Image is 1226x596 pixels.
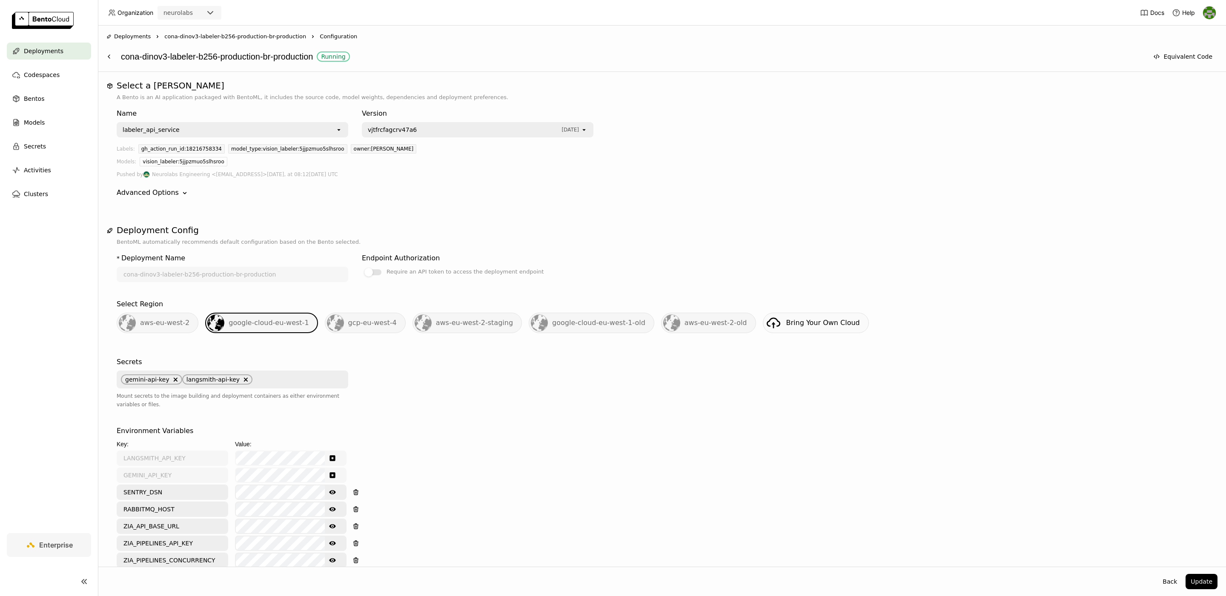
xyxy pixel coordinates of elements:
div: cona-dinov3-labeler-b256-production-br-production [121,48,1144,65]
svg: Right [154,33,161,40]
img: Toby Thomas [1203,6,1216,19]
span: Docs [1150,9,1164,17]
div: Endpoint Authorization [362,253,440,263]
input: Key [117,485,227,499]
span: Bentos [24,94,44,104]
svg: open [581,126,587,133]
span: Enterprise [39,541,73,549]
svg: Show password text [329,506,336,513]
svg: open [335,126,342,133]
h1: Deployment Config [117,225,1207,235]
div: Name [117,108,348,119]
a: Docs [1140,9,1164,17]
span: Organization [117,9,153,17]
span: Clusters [24,189,48,199]
span: Deployments [24,46,63,56]
svg: Show password text [329,557,336,564]
span: vjtfrcfagcrv47a6 [368,125,417,134]
div: Advanced Options [117,188,1207,198]
div: Key: [117,439,228,449]
div: owner:[PERSON_NAME] [351,144,417,154]
div: aws-eu-west-2-old [661,313,756,333]
span: Deployments [114,32,151,41]
div: labeler_api_service [123,125,180,134]
span: Codespaces [24,70,60,80]
span: [DATE] [561,127,579,133]
svg: Down [180,189,189,197]
a: Bring Your Own Cloud [763,313,869,333]
svg: Show password text [329,489,336,496]
div: aws-eu-west-2 [117,313,198,333]
span: Configuration [320,32,357,41]
input: Key [117,502,227,516]
input: Selected [object Object]. [580,125,581,134]
div: Deployment Name [121,253,185,263]
a: Clusters [7,185,91,202]
span: gcp-eu-west-4 [348,319,397,327]
button: Show password text [325,553,340,567]
div: google-cloud-eu-west-1-old [529,313,654,333]
span: Activities [24,165,51,175]
span: cona-dinov3-labeler-b256-production-br-production [164,32,306,41]
div: model_type:vision_labeler:5jjpzmuo5slhsroo [228,144,347,154]
div: Environment Variables [117,426,193,436]
span: langsmith-api-key, close by backspace [182,374,252,385]
img: Neurolabs Engineering [143,171,149,177]
input: Key [117,553,227,567]
span: gemini-api-key, close by backspace [121,374,182,385]
svg: Show password text [329,540,336,547]
div: gcp-eu-west-4 [325,313,406,333]
a: Activities [7,162,91,179]
span: Neurolabs Engineering <[EMAIL_ADDRESS]> [152,170,267,179]
span: google-cloud-eu-west-1-old [552,319,645,327]
input: name of deployment (autogenerated if blank) [117,268,347,281]
span: aws-eu-west-2-old [685,319,747,327]
div: Value: [235,439,347,449]
button: Show password text [325,451,340,465]
span: langsmith-api-key [186,376,240,383]
button: Equivalent Code [1148,49,1217,64]
input: Key [117,519,227,533]
div: neurolabs [163,9,193,17]
svg: Show password text [329,523,336,530]
div: Select Region [117,299,163,309]
img: logo [12,12,74,29]
div: google-cloud-eu-west-1 [205,313,318,333]
a: Deployments [7,43,91,60]
input: Key [117,536,227,550]
button: Show password text [325,519,340,533]
div: Help [1172,9,1195,17]
span: aws-eu-west-2 [140,319,189,327]
input: Key [117,451,227,465]
button: Show password text [325,468,340,482]
div: gh_action_run_id:18216758334 [138,144,225,154]
span: Help [1182,9,1195,17]
button: Update [1186,574,1217,589]
button: Show password text [325,536,340,550]
span: gemini-api-key [125,376,169,383]
div: Deployments [106,32,151,41]
p: BentoML automatically recommends default configuration based on the Bento selected. [117,238,1207,246]
button: Show password text [325,485,340,499]
h1: Select a [PERSON_NAME] [117,80,1207,91]
span: Models [24,117,45,128]
a: Bentos [7,90,91,107]
div: Mount secrets to the image building and deployment containers as either environment variables or ... [117,392,348,409]
a: Codespaces [7,66,91,83]
div: Require an API token to access the deployment endpoint [387,267,544,277]
p: A Bento is an AI application packaged with BentoML, it includes the source code, model weights, d... [117,93,1207,102]
div: Secrets [117,357,142,367]
div: Running [321,53,345,60]
div: Advanced Options [117,188,179,198]
div: Version [362,108,593,119]
span: Secrets [24,141,46,151]
nav: Breadcrumbs navigation [106,32,1217,41]
span: google-cloud-eu-west-1 [229,319,309,327]
a: Secrets [7,138,91,155]
input: Selected gemini-api-key, langsmith-api-key. [253,375,254,384]
span: aws-eu-west-2-staging [436,319,513,327]
input: Key [117,468,227,482]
